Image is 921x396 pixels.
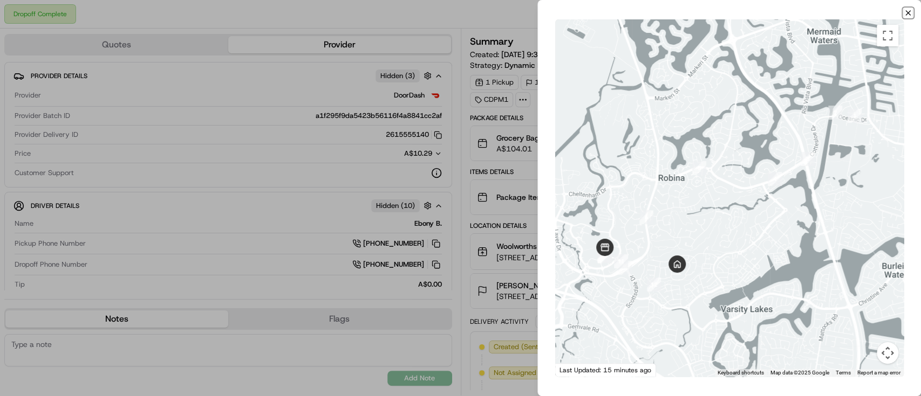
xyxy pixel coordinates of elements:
button: Keyboard shortcuts [718,369,764,377]
div: 12 [647,277,661,291]
a: Report a map error [857,370,900,376]
div: 9 [597,249,611,263]
div: 3 [801,152,815,166]
span: Map data ©2025 Google [770,370,829,376]
a: Open this area in Google Maps (opens a new window) [558,363,593,377]
div: 8 [598,249,612,263]
img: Google [558,363,593,377]
div: 7 [618,261,632,275]
div: Last Updated: 15 minutes ago [555,363,656,377]
div: 5 [692,161,706,175]
div: 10 [597,248,611,262]
button: Map camera controls [877,342,898,364]
button: Toggle fullscreen view [877,25,898,46]
div: 4 [768,172,782,186]
div: 11 [614,254,628,268]
div: 6 [639,210,653,224]
a: Terms (opens in new tab) [836,370,851,376]
div: 1 [848,109,862,123]
div: 2 [828,106,842,120]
